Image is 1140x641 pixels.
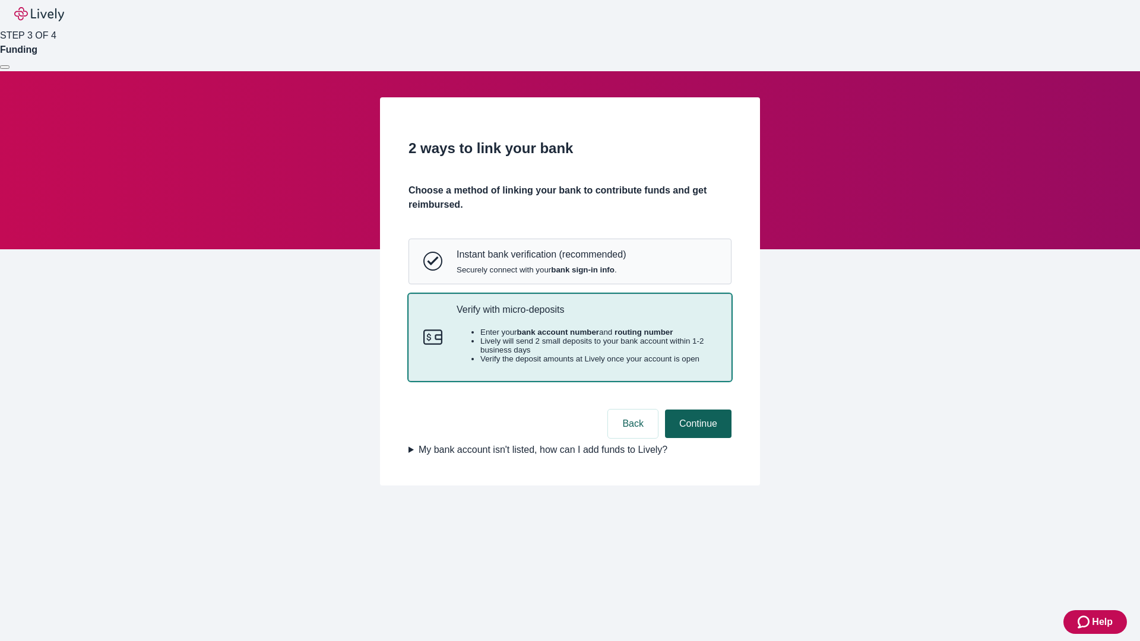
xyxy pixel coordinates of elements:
button: Zendesk support iconHelp [1063,610,1127,634]
span: Help [1092,615,1113,629]
span: Securely connect with your . [457,265,626,274]
button: Instant bank verificationInstant bank verification (recommended)Securely connect with yourbank si... [409,239,731,283]
h2: 2 ways to link your bank [408,138,731,159]
p: Instant bank verification (recommended) [457,249,626,260]
button: Continue [665,410,731,438]
li: Lively will send 2 small deposits to your bank account within 1-2 business days [480,337,717,354]
svg: Micro-deposits [423,328,442,347]
img: Lively [14,7,64,21]
svg: Instant bank verification [423,252,442,271]
strong: bank sign-in info [551,265,615,274]
h4: Choose a method of linking your bank to contribute funds and get reimbursed. [408,183,731,212]
button: Micro-depositsVerify with micro-depositsEnter yourbank account numberand routing numberLively wil... [409,294,731,381]
p: Verify with micro-deposits [457,304,717,315]
strong: bank account number [517,328,600,337]
button: Back [608,410,658,438]
summary: My bank account isn't listed, how can I add funds to Lively? [408,443,731,457]
li: Enter your and [480,328,717,337]
strong: routing number [615,328,673,337]
svg: Zendesk support icon [1078,615,1092,629]
li: Verify the deposit amounts at Lively once your account is open [480,354,717,363]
